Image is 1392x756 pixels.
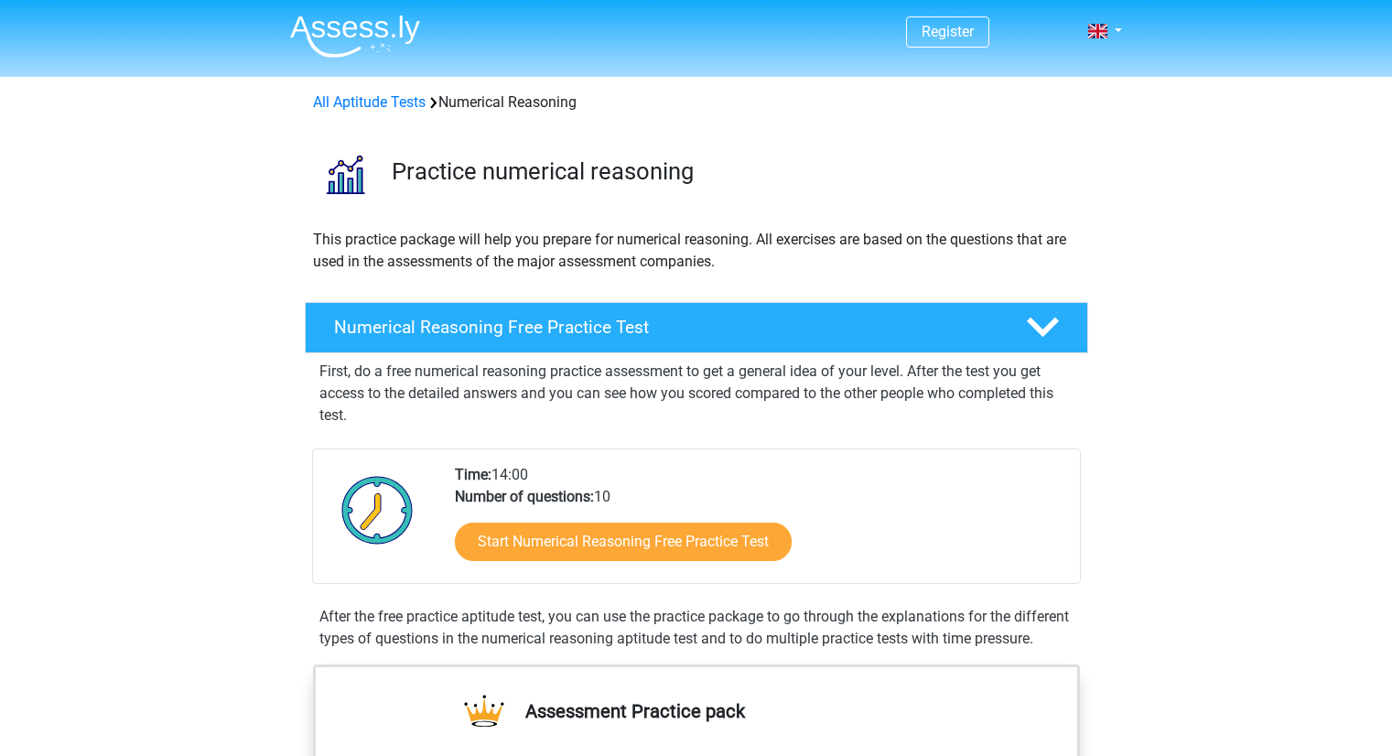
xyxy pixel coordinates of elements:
[313,229,1080,273] p: This practice package will help you prepare for numerical reasoning. All exercises are based on t...
[334,317,997,338] h4: Numerical Reasoning Free Practice Test
[455,523,792,561] a: Start Numerical Reasoning Free Practice Test
[306,92,1087,113] div: Numerical Reasoning
[306,135,383,213] img: numerical reasoning
[922,23,974,40] a: Register
[392,157,1074,186] h3: Practice numerical reasoning
[455,488,594,505] b: Number of questions:
[297,302,1095,353] a: Numerical Reasoning Free Practice Test
[455,466,491,483] b: Time:
[319,361,1074,427] p: First, do a free numerical reasoning practice assessment to get a general idea of your level. Aft...
[312,606,1081,650] div: After the free practice aptitude test, you can use the practice package to go through the explana...
[313,93,426,111] a: All Aptitude Tests
[290,15,420,58] img: Assessly
[441,464,1079,583] div: 14:00 10
[331,464,424,556] img: Clock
